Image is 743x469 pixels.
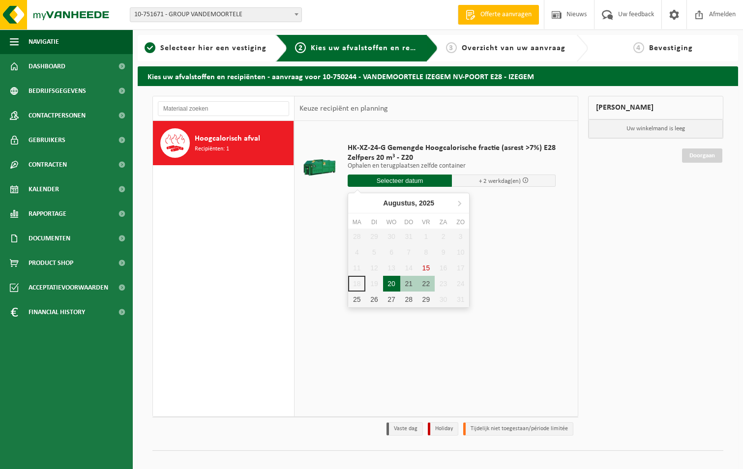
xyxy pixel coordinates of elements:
[386,422,423,436] li: Vaste dag
[348,292,365,307] div: 25
[29,177,59,202] span: Kalender
[29,300,85,324] span: Financial History
[589,119,723,138] p: Uw winkelmand is leeg
[29,275,108,300] span: Acceptatievoorwaarden
[143,42,268,54] a: 1Selecteer hier een vestiging
[419,200,434,206] i: 2025
[383,292,400,307] div: 27
[153,121,294,165] button: Hoogcalorisch afval Recipiënten: 1
[130,7,302,22] span: 10-751671 - GROUP VANDEMOORTELE
[348,163,556,170] p: Ophalen en terugplaatsen zelfde container
[295,42,306,53] span: 2
[633,42,644,53] span: 4
[452,217,469,227] div: zo
[348,175,452,187] input: Selecteer datum
[348,143,556,153] span: HK-XZ-24-G Gemengde Hoogcalorische fractie (asrest >7%) E28
[462,44,565,52] span: Overzicht van uw aanvraag
[478,10,534,20] span: Offerte aanvragen
[383,217,400,227] div: wo
[588,96,723,119] div: [PERSON_NAME]
[400,276,417,292] div: 21
[29,79,86,103] span: Bedrijfsgegevens
[145,42,155,53] span: 1
[311,44,446,52] span: Kies uw afvalstoffen en recipiënten
[348,153,556,163] span: Zelfpers 20 m³ - Z20
[417,292,435,307] div: 29
[29,128,65,152] span: Gebruikers
[365,217,383,227] div: di
[29,54,65,79] span: Dashboard
[348,217,365,227] div: ma
[295,96,393,121] div: Keuze recipiënt en planning
[682,148,722,163] a: Doorgaan
[158,101,289,116] input: Materiaal zoeken
[479,178,521,184] span: + 2 werkdag(en)
[400,217,417,227] div: do
[435,217,452,227] div: za
[428,422,458,436] li: Holiday
[138,66,738,86] h2: Kies uw afvalstoffen en recipiënten - aanvraag voor 10-750244 - VANDEMOORTELE IZEGEM NV-POORT E28...
[195,133,260,145] span: Hoogcalorisch afval
[130,8,301,22] span: 10-751671 - GROUP VANDEMOORTELE
[29,29,59,54] span: Navigatie
[463,422,573,436] li: Tijdelijk niet toegestaan/période limitée
[383,276,400,292] div: 20
[365,292,383,307] div: 26
[400,292,417,307] div: 28
[29,152,67,177] span: Contracten
[446,42,457,53] span: 3
[458,5,539,25] a: Offerte aanvragen
[29,251,73,275] span: Product Shop
[417,217,435,227] div: vr
[160,44,267,52] span: Selecteer hier een vestiging
[29,226,70,251] span: Documenten
[379,195,438,211] div: Augustus,
[195,145,229,154] span: Recipiënten: 1
[649,44,693,52] span: Bevestiging
[417,276,435,292] div: 22
[29,103,86,128] span: Contactpersonen
[29,202,66,226] span: Rapportage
